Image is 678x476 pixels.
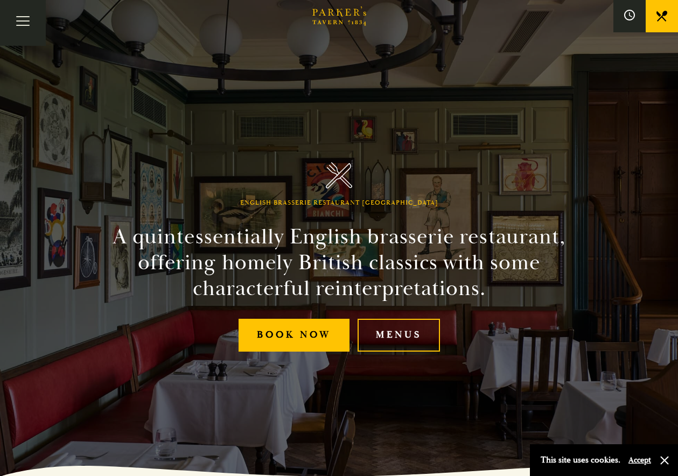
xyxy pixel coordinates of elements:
p: This site uses cookies. [541,452,620,468]
a: Book Now [239,319,350,352]
h1: English Brasserie Restaurant [GEOGRAPHIC_DATA] [240,199,438,207]
a: Menus [358,319,440,352]
button: Accept [628,455,651,465]
button: Close and accept [659,455,670,466]
h2: A quintessentially English brasserie restaurant, offering homely British classics with some chara... [94,224,585,302]
img: Parker's Tavern Brasserie Cambridge [326,162,352,188]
